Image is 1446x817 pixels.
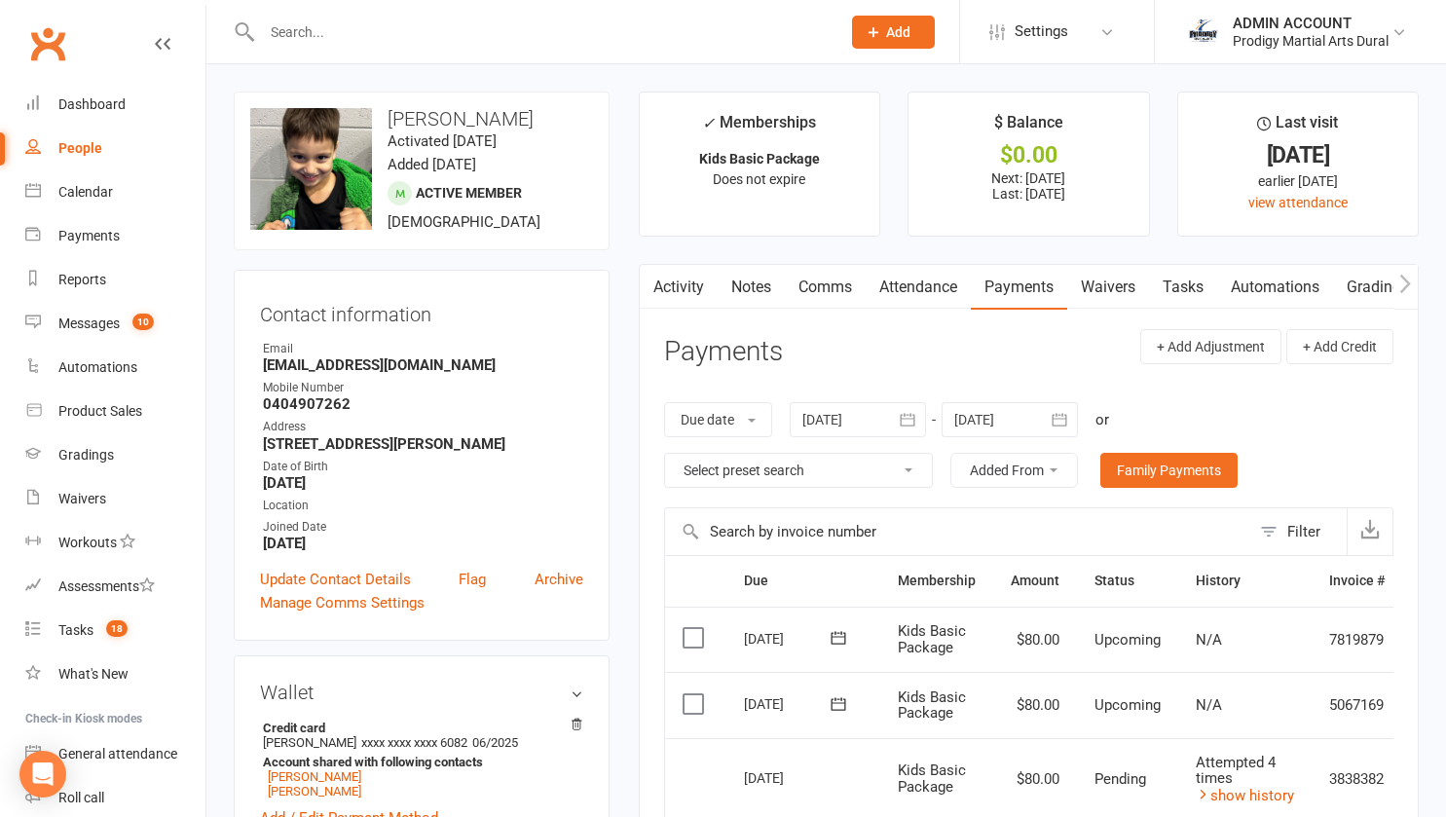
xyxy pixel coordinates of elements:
[702,110,816,146] div: Memberships
[1233,15,1389,32] div: ADMIN ACCOUNT
[459,568,486,591] a: Flag
[260,718,583,801] li: [PERSON_NAME]
[993,672,1077,738] td: $80.00
[1149,265,1217,310] a: Tasks
[58,228,120,243] div: Payments
[25,477,205,521] a: Waivers
[699,151,820,167] strong: Kids Basic Package
[852,16,935,49] button: Add
[664,337,783,367] h3: Payments
[1286,329,1393,364] button: + Add Credit
[263,379,583,397] div: Mobile Number
[535,568,583,591] a: Archive
[263,721,574,735] strong: Credit card
[263,474,583,492] strong: [DATE]
[260,568,411,591] a: Update Contact Details
[1196,631,1222,649] span: N/A
[132,314,154,330] span: 10
[926,145,1131,166] div: $0.00
[260,591,425,614] a: Manage Comms Settings
[25,83,205,127] a: Dashboard
[388,213,540,231] span: [DEMOGRAPHIC_DATA]
[1094,631,1161,649] span: Upcoming
[260,682,583,703] h3: Wallet
[106,620,128,637] span: 18
[898,761,966,796] span: Kids Basic Package
[416,185,522,201] span: Active member
[472,735,518,750] span: 06/2025
[1094,770,1146,788] span: Pending
[58,790,104,805] div: Roll call
[388,132,497,150] time: Activated [DATE]
[744,688,834,719] div: [DATE]
[58,535,117,550] div: Workouts
[1196,696,1222,714] span: N/A
[25,521,205,565] a: Workouts
[268,784,361,798] a: [PERSON_NAME]
[718,265,785,310] a: Notes
[640,265,718,310] a: Activity
[1196,145,1400,166] div: [DATE]
[58,403,142,419] div: Product Sales
[1312,556,1402,606] th: Invoice #
[1094,696,1161,714] span: Upcoming
[250,108,372,230] img: image1697002716.png
[263,518,583,537] div: Joined Date
[256,19,827,46] input: Search...
[993,556,1077,606] th: Amount
[664,402,772,437] button: Due date
[260,296,583,325] h3: Contact information
[993,607,1077,673] td: $80.00
[263,458,583,476] div: Date of Birth
[58,140,102,156] div: People
[1095,408,1109,431] div: or
[1184,13,1223,52] img: thumb_image1686208220.png
[361,735,467,750] span: xxxx xxxx xxxx 6082
[25,170,205,214] a: Calendar
[726,556,880,606] th: Due
[58,359,137,375] div: Automations
[58,666,129,682] div: What's New
[713,171,805,187] span: Does not expire
[1287,520,1320,543] div: Filter
[950,453,1078,488] button: Added From
[25,652,205,696] a: What's New
[1196,170,1400,192] div: earlier [DATE]
[702,114,715,132] i: ✓
[1312,607,1402,673] td: 7819879
[25,302,205,346] a: Messages 10
[1250,508,1347,555] button: Filter
[58,96,126,112] div: Dashboard
[58,491,106,506] div: Waivers
[1196,754,1276,788] span: Attempted 4 times
[25,258,205,302] a: Reports
[58,578,155,594] div: Assessments
[1248,195,1348,210] a: view attendance
[263,395,583,413] strong: 0404907262
[1196,787,1294,804] a: show history
[994,110,1063,145] div: $ Balance
[263,497,583,515] div: Location
[665,508,1250,555] input: Search by invoice number
[1312,672,1402,738] td: 5067169
[388,156,476,173] time: Added [DATE]
[58,184,113,200] div: Calendar
[263,340,583,358] div: Email
[744,762,834,793] div: [DATE]
[971,265,1067,310] a: Payments
[23,19,72,68] a: Clubworx
[1217,265,1333,310] a: Automations
[25,390,205,433] a: Product Sales
[926,170,1131,202] p: Next: [DATE] Last: [DATE]
[1140,329,1281,364] button: + Add Adjustment
[25,214,205,258] a: Payments
[25,565,205,609] a: Assessments
[268,769,361,784] a: [PERSON_NAME]
[25,732,205,776] a: General attendance kiosk mode
[785,265,866,310] a: Comms
[58,622,93,638] div: Tasks
[1077,556,1178,606] th: Status
[1100,453,1238,488] a: Family Payments
[898,688,966,723] span: Kids Basic Package
[1257,110,1338,145] div: Last visit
